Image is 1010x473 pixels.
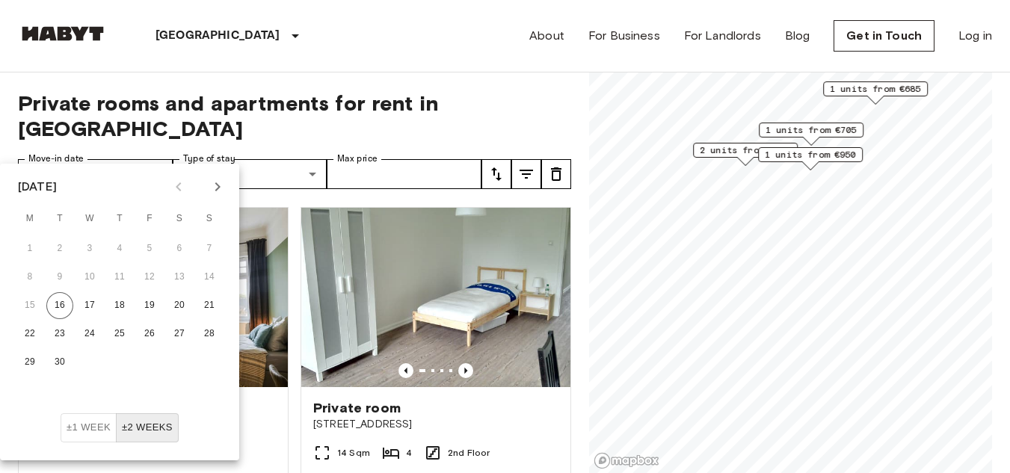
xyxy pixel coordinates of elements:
[766,123,857,137] span: 1 units from €705
[448,446,490,460] span: 2nd Floor
[136,321,163,347] button: 26
[458,363,473,378] button: Previous image
[511,159,541,189] button: tune
[16,204,43,234] span: Monday
[18,178,57,196] div: [DATE]
[46,292,73,319] button: 16
[205,174,230,200] button: Next month
[588,27,660,45] a: For Business
[46,349,73,376] button: 30
[313,417,558,432] span: [STREET_ADDRESS]
[18,26,108,41] img: Habyt
[765,148,856,161] span: 1 units from €950
[693,143,798,166] div: Map marker
[196,321,223,347] button: 28
[183,152,235,165] label: Type of stay
[28,152,84,165] label: Move-in date
[136,204,163,234] span: Friday
[116,413,179,442] button: ±2 weeks
[594,452,659,469] a: Mapbox logo
[61,413,179,442] div: Move In Flexibility
[823,81,928,105] div: Map marker
[46,204,73,234] span: Tuesday
[76,204,103,234] span: Wednesday
[16,321,43,347] button: 22
[106,204,133,234] span: Thursday
[758,147,863,170] div: Map marker
[18,90,571,141] span: Private rooms and apartments for rent in [GEOGRAPHIC_DATA]
[785,27,810,45] a: Blog
[406,446,412,460] span: 4
[106,292,133,319] button: 18
[166,321,193,347] button: 27
[61,413,117,442] button: ±1 week
[337,446,370,460] span: 14 Sqm
[700,143,791,157] span: 2 units from €910
[759,123,863,146] div: Map marker
[76,321,103,347] button: 24
[166,204,193,234] span: Saturday
[834,20,934,52] a: Get in Touch
[313,399,401,417] span: Private room
[684,27,761,45] a: For Landlords
[301,208,570,387] img: Marketing picture of unit DE-03-015-02M
[398,363,413,378] button: Previous image
[541,159,571,189] button: tune
[958,27,992,45] a: Log in
[46,321,73,347] button: 23
[16,349,43,376] button: 29
[529,27,564,45] a: About
[481,159,511,189] button: tune
[106,321,133,347] button: 25
[196,204,223,234] span: Sunday
[196,292,223,319] button: 21
[155,27,280,45] p: [GEOGRAPHIC_DATA]
[76,292,103,319] button: 17
[830,82,921,96] span: 1 units from €685
[166,292,193,319] button: 20
[337,152,378,165] label: Max price
[136,292,163,319] button: 19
